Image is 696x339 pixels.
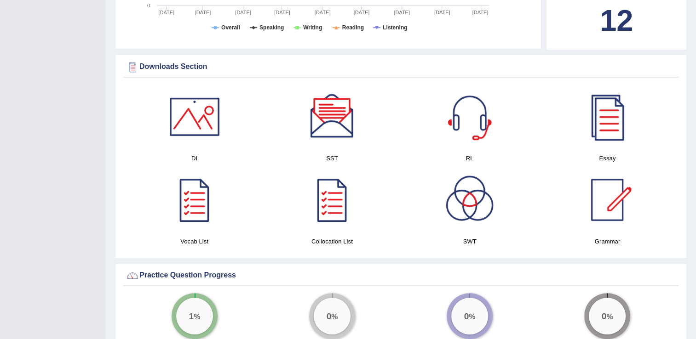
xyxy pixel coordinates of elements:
tspan: [DATE] [158,10,174,15]
big: 1 [189,311,194,321]
div: Downloads Section [126,60,676,74]
tspan: [DATE] [394,10,410,15]
div: % [589,298,626,334]
div: Practice Question Progress [126,269,676,282]
text: 0 [147,3,150,8]
tspan: [DATE] [235,10,251,15]
div: % [314,298,351,334]
h4: RL [406,153,534,163]
big: 0 [602,311,607,321]
h4: SWT [406,237,534,246]
big: 0 [464,311,469,321]
tspan: [DATE] [434,10,450,15]
tspan: Overall [221,24,240,31]
tspan: [DATE] [274,10,290,15]
h4: Grammar [543,237,672,246]
h4: DI [130,153,259,163]
div: % [451,298,488,334]
tspan: Listening [383,24,407,31]
tspan: [DATE] [195,10,211,15]
tspan: [DATE] [472,10,489,15]
tspan: [DATE] [354,10,370,15]
b: 12 [600,4,633,37]
h4: SST [268,153,396,163]
h4: Collocation List [268,237,396,246]
tspan: Reading [342,24,364,31]
tspan: Writing [303,24,322,31]
big: 0 [326,311,331,321]
div: % [176,298,213,334]
tspan: [DATE] [315,10,331,15]
tspan: Speaking [259,24,284,31]
h4: Essay [543,153,672,163]
h4: Vocab List [130,237,259,246]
